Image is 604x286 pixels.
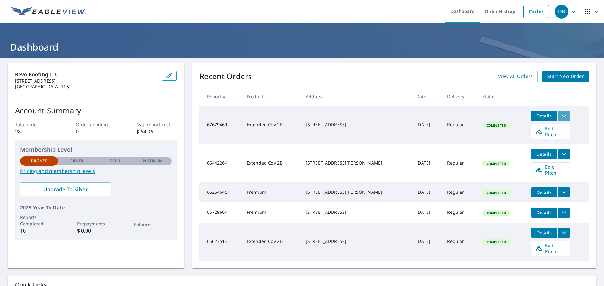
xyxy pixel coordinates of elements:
[557,149,570,159] button: filesDropdownBtn-66442264
[535,209,554,215] span: Details
[411,87,442,106] th: Date
[411,182,442,202] td: [DATE]
[523,5,549,18] a: Order
[535,164,566,176] span: Edit Pitch
[242,182,301,202] td: Premium
[306,160,406,166] div: [STREET_ADDRESS][PERSON_NAME]
[483,161,510,166] span: Completed
[535,189,554,195] span: Details
[483,240,510,244] span: Completed
[531,149,557,159] button: detailsBtn-66442264
[15,84,157,89] p: [GEOGRAPHIC_DATA]-7151
[15,71,157,78] p: Revo Roofing LLC
[136,128,176,135] p: $ 64.06
[77,220,115,227] p: Prepayments
[442,144,477,182] td: Regular
[483,211,510,215] span: Completed
[143,158,163,164] p: Platinum
[301,87,411,106] th: Address
[557,187,570,197] button: filesDropdownBtn-66264645
[20,227,58,235] p: 10
[306,121,406,128] div: [STREET_ADDRESS]
[531,111,557,121] button: detailsBtn-67679461
[199,223,242,261] td: 65623513
[411,106,442,144] td: [DATE]
[411,223,442,261] td: [DATE]
[242,144,301,182] td: Extended Cov 2D
[199,106,242,144] td: 67679461
[242,223,301,261] td: Extended Cov 2D
[555,5,568,19] div: DB
[25,186,106,193] span: Upgrade To Silver
[442,106,477,144] td: Regular
[20,214,58,227] p: Reports Completed
[493,71,538,82] a: View All Orders
[442,223,477,261] td: Regular
[535,113,554,119] span: Details
[557,208,570,218] button: filesDropdownBtn-65729604
[242,87,301,106] th: Product
[531,208,557,218] button: detailsBtn-65729604
[557,111,570,121] button: filesDropdownBtn-67679461
[306,189,406,195] div: [STREET_ADDRESS][PERSON_NAME]
[483,191,510,195] span: Completed
[20,204,172,211] p: 2025 Year To Date
[531,124,570,139] a: Edit Pitch
[442,202,477,223] td: Regular
[411,202,442,223] td: [DATE]
[199,144,242,182] td: 66442264
[76,121,116,128] p: Order pending
[242,202,301,223] td: Premium
[20,145,172,154] p: Membership Level
[15,121,55,128] p: Total order
[535,229,554,235] span: Details
[242,106,301,144] td: Extended Cov 2D
[557,228,570,238] button: filesDropdownBtn-65623513
[535,126,566,138] span: Edit Pitch
[11,7,86,16] img: EV Logo
[136,121,176,128] p: Avg. report cost
[15,128,55,135] p: 28
[306,238,406,245] div: [STREET_ADDRESS]
[535,151,554,157] span: Details
[15,105,177,116] p: Account Summary
[76,128,116,135] p: 0
[15,78,157,84] p: [STREET_ADDRESS]
[442,87,477,106] th: Delivery
[306,209,406,215] div: [STREET_ADDRESS]
[535,242,566,254] span: Edit Pitch
[199,71,252,82] p: Recent Orders
[109,158,120,164] p: Gold
[20,167,172,175] a: Pricing and membership levels
[199,87,242,106] th: Report #
[542,71,589,82] a: Start New Order
[531,228,557,238] button: detailsBtn-65623513
[31,158,47,164] p: Bronze
[77,227,115,235] p: $ 0.00
[498,73,533,80] span: View All Orders
[531,162,570,177] a: Edit Pitch
[483,123,510,127] span: Completed
[199,202,242,223] td: 65729604
[547,73,584,80] span: Start New Order
[531,241,570,256] a: Edit Pitch
[477,87,526,106] th: Status
[8,40,596,53] h1: Dashboard
[411,144,442,182] td: [DATE]
[442,182,477,202] td: Regular
[199,182,242,202] td: 66264645
[70,158,84,164] p: Silver
[134,221,171,228] p: Balance
[531,187,557,197] button: detailsBtn-66264645
[20,182,111,196] a: Upgrade To Silver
